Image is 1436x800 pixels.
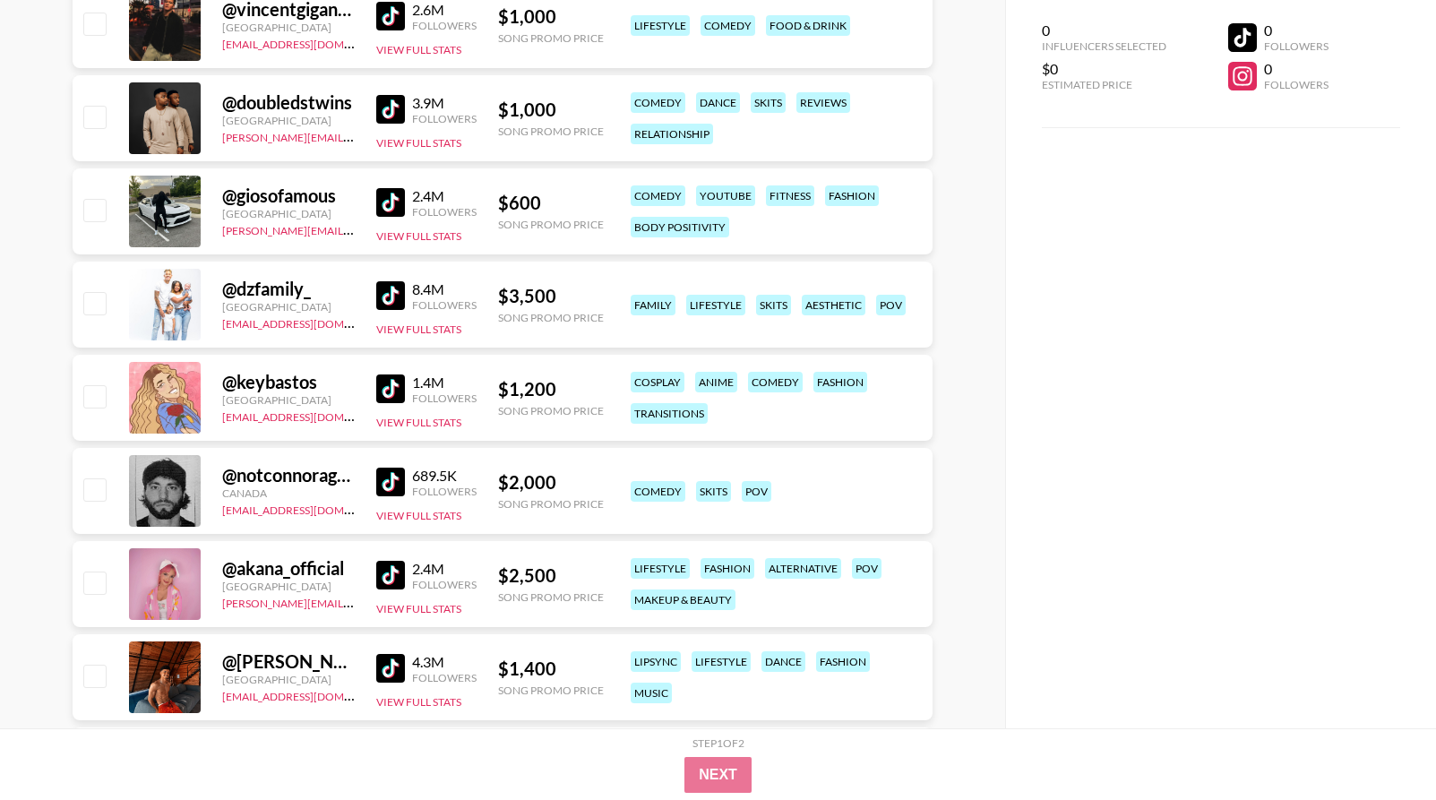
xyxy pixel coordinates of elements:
div: $0 [1042,60,1166,78]
div: relationship [631,124,713,144]
div: 0 [1264,22,1329,39]
a: [PERSON_NAME][EMAIL_ADDRESS][DOMAIN_NAME] [222,127,487,144]
div: Song Promo Price [498,125,604,138]
a: [EMAIL_ADDRESS][DOMAIN_NAME] [222,314,402,331]
iframe: Drift Widget Chat Controller [1346,710,1415,778]
div: skits [696,481,731,502]
div: Followers [412,205,477,219]
div: 689.5K [412,467,477,485]
div: pov [852,558,881,579]
div: Step 1 of 2 [692,736,744,750]
div: Song Promo Price [498,404,604,417]
div: comedy [748,372,803,392]
img: TikTok [376,281,405,310]
div: skits [756,295,791,315]
div: Song Promo Price [498,497,604,511]
div: Song Promo Price [498,684,604,697]
div: $ 2,000 [498,471,604,494]
div: 0 [1264,60,1329,78]
button: View Full Stats [376,416,461,429]
div: alternative [765,558,841,579]
div: pov [876,295,906,315]
div: [GEOGRAPHIC_DATA] [222,207,355,220]
div: $ 2,500 [498,564,604,587]
div: @ akana_official [222,557,355,580]
div: $ 1,000 [498,5,604,28]
div: Followers [412,671,477,684]
div: comedy [701,15,755,36]
div: dance [761,651,805,672]
div: Followers [1264,78,1329,91]
div: @ doubledstwins [222,91,355,114]
div: aesthetic [802,295,865,315]
div: dance [696,92,740,113]
button: Next [684,757,752,793]
div: comedy [631,481,685,502]
div: Followers [412,19,477,32]
div: [GEOGRAPHIC_DATA] [222,114,355,127]
button: View Full Stats [376,229,461,243]
img: TikTok [376,188,405,217]
div: @ notconnoragain [222,464,355,486]
button: View Full Stats [376,323,461,336]
button: View Full Stats [376,509,461,522]
div: Followers [1264,39,1329,53]
div: Followers [412,485,477,498]
div: $ 3,500 [498,285,604,307]
div: $ 1,200 [498,378,604,400]
div: 2.6M [412,1,477,19]
div: comedy [631,92,685,113]
div: 4.3M [412,653,477,671]
button: View Full Stats [376,136,461,150]
button: View Full Stats [376,695,461,709]
div: Followers [412,298,477,312]
button: View Full Stats [376,43,461,56]
div: $ 1,400 [498,658,604,680]
div: Song Promo Price [498,590,604,604]
img: TikTok [376,95,405,124]
a: [EMAIL_ADDRESS][DOMAIN_NAME] [222,34,402,51]
div: lipsync [631,651,681,672]
div: @ dzfamily_ [222,278,355,300]
img: TikTok [376,654,405,683]
div: Song Promo Price [498,31,604,45]
div: $ 1,000 [498,99,604,121]
div: 3.9M [412,94,477,112]
div: [GEOGRAPHIC_DATA] [222,393,355,407]
div: 0 [1042,22,1166,39]
div: skits [751,92,786,113]
div: 1.4M [412,374,477,391]
div: [GEOGRAPHIC_DATA] [222,580,355,593]
div: transitions [631,403,708,424]
div: fashion [701,558,754,579]
div: @ keybastos [222,371,355,393]
div: music [631,683,672,703]
div: @ [PERSON_NAME].elaraby01 [222,650,355,673]
div: food & drink [766,15,850,36]
div: fashion [825,185,879,206]
img: TikTok [376,374,405,403]
div: fashion [816,651,870,672]
a: [EMAIL_ADDRESS][DOMAIN_NAME] [222,500,402,517]
div: [GEOGRAPHIC_DATA] [222,300,355,314]
div: @ giosofamous [222,185,355,207]
a: [PERSON_NAME][EMAIL_ADDRESS][DOMAIN_NAME] [222,593,487,610]
div: [GEOGRAPHIC_DATA] [222,673,355,686]
div: 2.4M [412,560,477,578]
div: fashion [813,372,867,392]
div: Influencers Selected [1042,39,1166,53]
div: youtube [696,185,755,206]
div: Song Promo Price [498,218,604,231]
div: anime [695,372,737,392]
div: $ 600 [498,192,604,214]
div: body positivity [631,217,729,237]
div: comedy [631,185,685,206]
div: Canada [222,486,355,500]
div: lifestyle [686,295,745,315]
div: 8.4M [412,280,477,298]
img: TikTok [376,2,405,30]
div: lifestyle [631,15,690,36]
a: [EMAIL_ADDRESS][DOMAIN_NAME] [222,407,402,424]
img: TikTok [376,561,405,589]
div: Song Promo Price [498,311,604,324]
